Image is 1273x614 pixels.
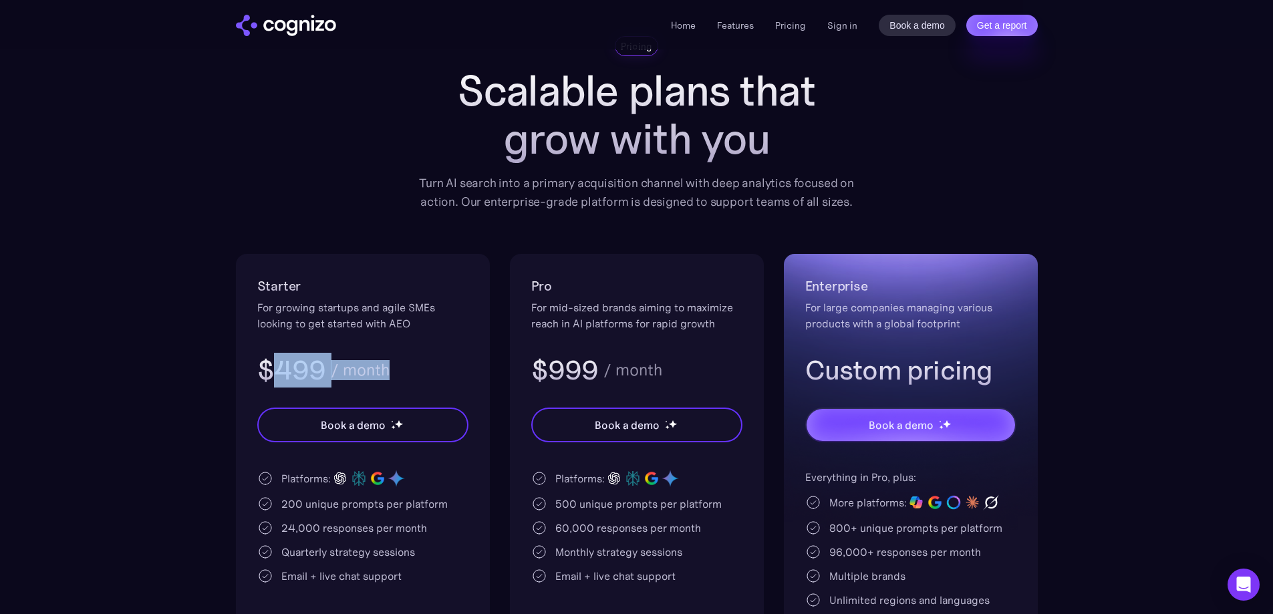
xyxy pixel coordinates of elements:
a: Features [717,19,754,31]
div: 24,000 responses per month [281,520,427,536]
div: Platforms: [281,470,331,486]
div: Email + live chat support [281,568,402,584]
img: star [939,425,944,430]
div: Open Intercom Messenger [1228,569,1260,601]
div: Book a demo [321,417,385,433]
img: star [665,420,667,422]
img: star [942,420,951,428]
h3: $499 [257,353,326,388]
img: cognizo logo [236,15,336,36]
div: Unlimited regions and languages [829,592,990,608]
a: Book a demostarstarstar [257,408,468,442]
img: star [939,420,941,422]
div: Multiple brands [829,568,905,584]
a: Pricing [775,19,806,31]
div: 800+ unique prompts per platform [829,520,1002,536]
img: star [394,420,403,428]
a: Book a demostarstarstar [531,408,742,442]
div: 200 unique prompts per platform [281,496,448,512]
div: 60,000 responses per month [555,520,701,536]
div: Quarterly strategy sessions [281,544,415,560]
h2: Enterprise [805,275,1016,297]
h3: Custom pricing [805,353,1016,388]
a: Sign in [827,17,857,33]
div: More platforms: [829,494,907,510]
a: Home [671,19,696,31]
div: 500 unique prompts per platform [555,496,722,512]
div: Platforms: [555,470,605,486]
a: Get a report [966,15,1038,36]
img: star [668,420,677,428]
a: Book a demostarstarstar [805,408,1016,442]
div: / month [331,362,390,378]
div: Book a demo [595,417,659,433]
h2: Pro [531,275,742,297]
img: star [391,425,396,430]
div: For large companies managing various products with a global footprint [805,299,1016,331]
h1: Scalable plans that grow with you [410,67,864,163]
img: star [665,425,670,430]
div: Everything in Pro, plus: [805,469,1016,485]
img: star [391,420,393,422]
a: home [236,15,336,36]
div: Monthly strategy sessions [555,544,682,560]
div: Email + live chat support [555,568,676,584]
a: Book a demo [879,15,956,36]
div: For growing startups and agile SMEs looking to get started with AEO [257,299,468,331]
h3: $999 [531,353,599,388]
div: For mid-sized brands aiming to maximize reach in AI platforms for rapid growth [531,299,742,331]
div: Book a demo [869,417,933,433]
div: / month [603,362,662,378]
div: 96,000+ responses per month [829,544,981,560]
div: Turn AI search into a primary acquisition channel with deep analytics focused on action. Our ente... [410,174,864,211]
h2: Starter [257,275,468,297]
